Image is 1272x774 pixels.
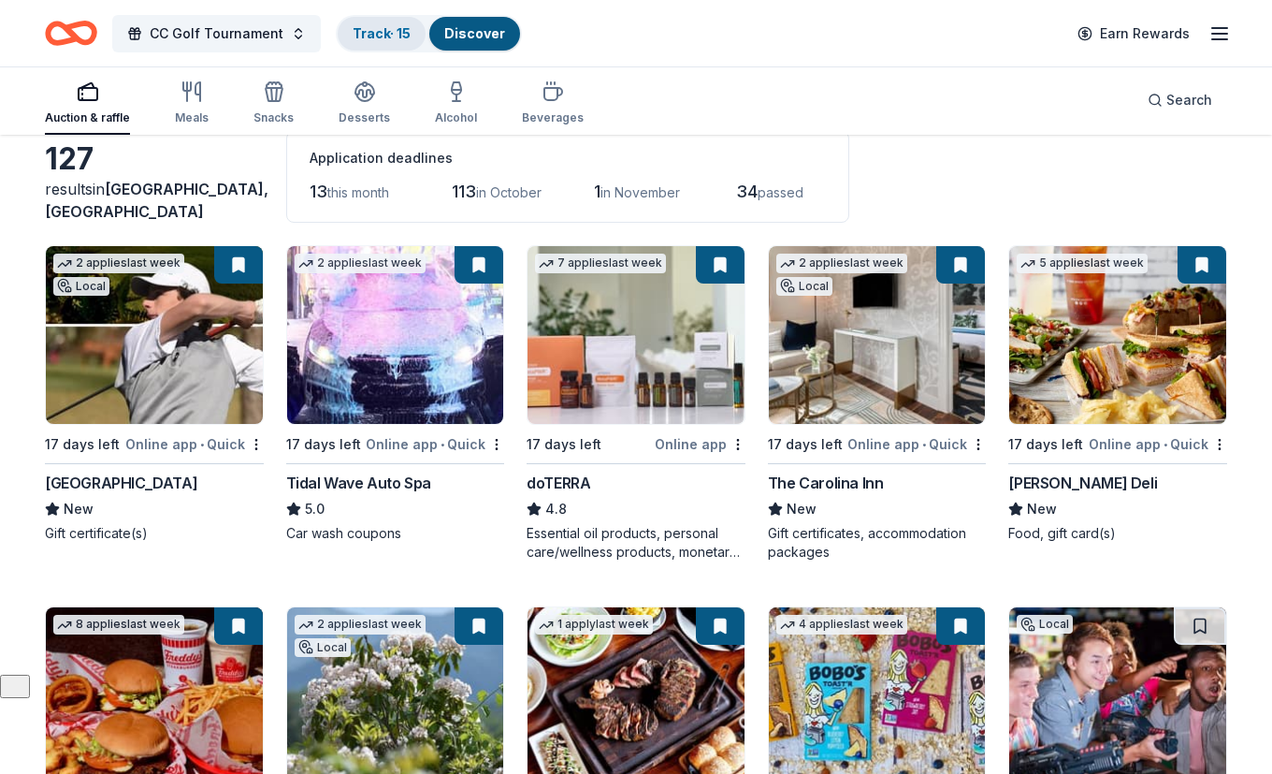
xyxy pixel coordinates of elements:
[45,110,130,125] div: Auction & raffle
[45,73,130,135] button: Auction & raffle
[253,73,294,135] button: Snacks
[353,25,411,41] a: Track· 15
[45,11,97,55] a: Home
[175,73,209,135] button: Meals
[253,110,294,125] div: Snacks
[339,73,390,135] button: Desserts
[112,15,321,52] button: CC Golf Tournament
[522,110,584,125] div: Beverages
[435,110,477,125] div: Alcohol
[522,73,584,135] button: Beverages
[339,110,390,125] div: Desserts
[336,15,522,52] button: Track· 15Discover
[150,22,283,45] span: CC Golf Tournament
[1066,17,1201,51] a: Earn Rewards
[1133,81,1227,119] button: Search
[435,73,477,135] button: Alcohol
[175,110,209,125] div: Meals
[1166,89,1212,111] span: Search
[444,25,505,41] a: Discover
